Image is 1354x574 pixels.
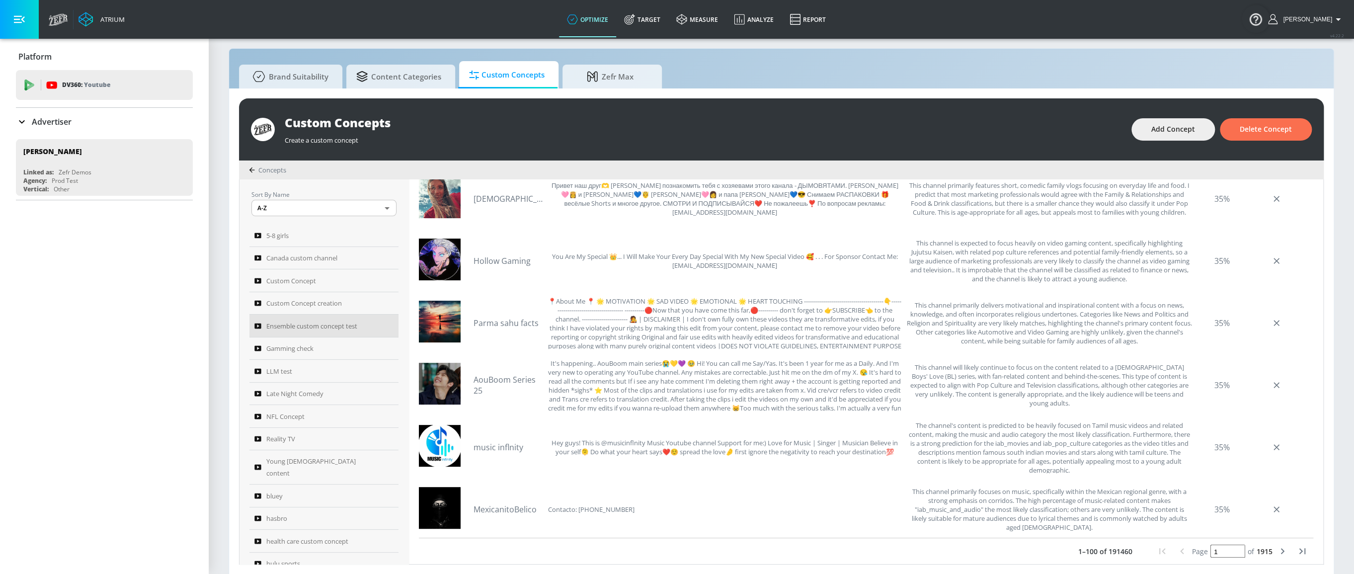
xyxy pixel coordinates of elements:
a: Canada custom channel [249,247,398,270]
a: [DEMOGRAPHIC_DATA] [474,193,543,204]
div: [PERSON_NAME]Linked as:Zefr DemosAgency:Prod TestVertical:Other [16,139,193,196]
div: 35% [1197,421,1247,473]
div: This channel primarily focuses on music, specifically within the Mexican regional genre, with a s... [907,483,1192,535]
div: Create a custom concept [285,131,1121,145]
a: Gamming check [249,337,398,360]
div: This channel primarily features short, comedic family vlogs focusing on everyday life and food. I... [907,172,1192,225]
div: Linked as: [23,168,54,176]
span: NFL Concept [266,410,305,422]
span: Late Night Comedy [266,388,323,400]
img: UC4wvLxr3yuXpqoBwt5UfLWw [419,176,461,218]
a: optimize [559,1,616,37]
a: Custom Concept creation [249,292,398,315]
span: Custom Concepts [469,63,545,87]
a: Custom Concept [249,269,398,292]
button: Delete Concept [1220,118,1312,141]
p: Advertiser [32,116,72,127]
button: next page [1273,541,1292,561]
span: Add Concept [1151,123,1195,136]
div: The channel's content is predicted to be heavily focused on Tamil music videos and related conten... [907,421,1192,473]
span: bluey [266,490,283,502]
div: Hey guys! This is @musicinflnity Music Youtube channel Support for me:) Love for Music | Singer |... [548,421,902,473]
a: NFL Concept [249,405,398,428]
img: UCkBTMiI9eNg0hmHuldrH9iw [419,301,461,342]
div: Other [54,185,70,193]
div: Platform [16,43,193,71]
a: Young [DEMOGRAPHIC_DATA] content [249,450,398,485]
div: Prod Test [52,176,78,185]
img: UCEDvpgDoI62Ky725b9gx7pQ [419,425,461,467]
div: 📍About Me 📍 🌟 MOTIVATION 🌟 SAD VIDEO 🌟 EMOTIONAL 🌟 HEART TOUCHING -------------------------------... [548,297,902,349]
span: Custom Concept creation [266,297,342,309]
div: It's happening.. AouBoom main series😭💛💜 🥹 Hi! You can call me Say/Yas. It's been 1 year for me as... [548,359,902,411]
a: Ensemble custom concept test [249,315,398,337]
div: Advertiser [16,108,193,136]
span: hasbro [266,512,287,524]
div: 35% [1197,297,1247,349]
a: hasbro [249,507,398,530]
p: Sort By Name [251,189,397,200]
a: bluey [249,485,398,507]
p: 1–100 of 191460 [1078,546,1132,557]
span: LLM test [266,365,292,377]
span: v 4.22.2 [1330,33,1344,38]
div: Agency: [23,176,47,185]
div: 35% [1197,235,1247,287]
span: Content Categories [356,65,441,88]
span: Custom Concept [266,275,316,287]
button: [PERSON_NAME] [1268,13,1344,25]
a: MexicanitoBelico [474,504,543,515]
span: Ensemble custom concept test [266,320,357,332]
div: You Are My Special 👑... I Will Make Your Every Day Special With My New Special Video 🥰 . . . For ... [548,235,902,287]
div: Vertical: [23,185,49,193]
div: [PERSON_NAME] [23,147,82,156]
a: Reality TV [249,428,398,451]
div: This channel primarily delivers motivational and inspirational content with a focus on news, know... [907,297,1192,349]
img: UCp2v281QeK9mKri0vSRayAg [419,363,461,405]
div: Zefr Demos [59,168,91,176]
span: Canada custom channel [266,252,337,264]
img: UCnjkZqVk6ZWkCebUpsDcw0w [419,487,461,529]
a: Parma sahu facts [474,318,543,328]
div: This channel is expected to focus heavily on video gaming content, specifically highlighting Juju... [907,235,1192,287]
span: Concepts [258,165,286,174]
a: Report [782,1,834,37]
button: Open Resource Center [1242,5,1270,33]
a: LLM test [249,360,398,383]
div: A-Z [251,200,397,216]
span: health care custom concept [266,535,348,547]
p: DV360: [62,80,110,90]
div: 35% [1197,359,1247,411]
div: Set page and press "Enter" [1192,545,1273,558]
a: AouBoom Series 25 [474,374,543,396]
span: login as: justin.nim@zefr.com [1279,16,1332,23]
span: 5-8 girls [266,230,289,242]
button: last page [1292,541,1312,561]
img: UCKU_Vj1IHotyH-Fef__Ojjw [419,239,461,280]
span: Young [DEMOGRAPHIC_DATA] content [266,455,380,479]
a: health care custom concept [249,530,398,553]
div: DV360: Youtube [16,70,193,100]
input: page [1210,545,1245,558]
a: Hollow Gaming [474,255,543,266]
span: Zefr Max [572,65,648,88]
p: Youtube [84,80,110,90]
span: Reality TV [266,433,295,445]
a: 5-8 girls [249,224,398,247]
div: Custom Concepts [285,114,1121,131]
a: Late Night Comedy [249,383,398,406]
div: This channel will likely continue to focus on the content related to a Thai Boys' Love (BL) serie... [907,359,1192,411]
a: music inflnity [474,442,543,453]
div: Привет наш друг🫶 Хотим познакомить тебя с хозяевами этого канала - ДЫМОВЯТАМИ. Наши детки - Алекс... [548,172,902,225]
a: Analyze [726,1,782,37]
div: 35% [1197,483,1247,535]
button: Add Concept [1131,118,1215,141]
span: Delete Concept [1240,123,1292,136]
span: Gamming check [266,342,314,354]
span: 1915 [1257,547,1273,556]
a: Target [616,1,668,37]
div: Concepts [249,165,286,174]
div: 35% [1197,172,1247,225]
span: Brand Suitability [249,65,328,88]
p: Platform [18,51,52,62]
